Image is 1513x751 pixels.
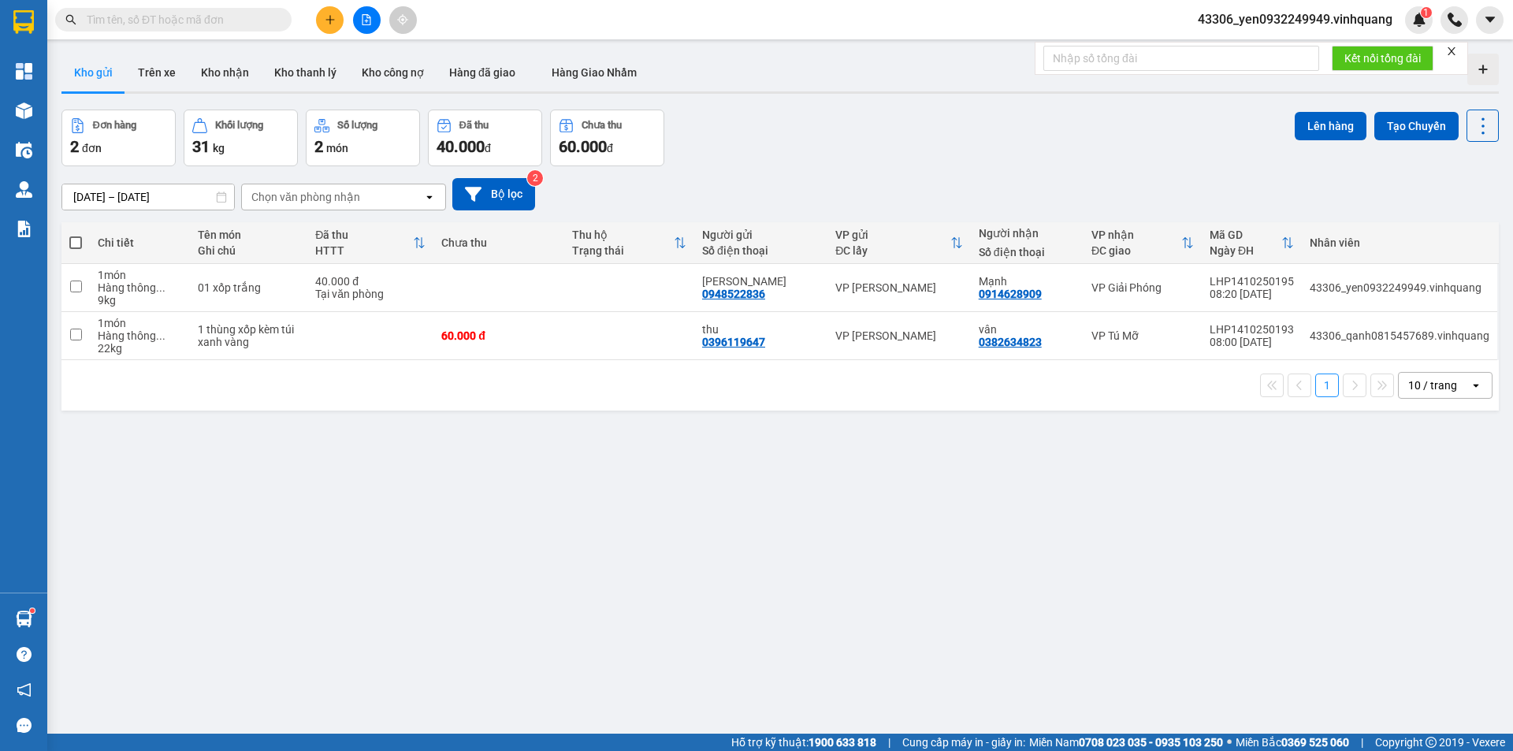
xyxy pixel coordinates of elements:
[16,63,32,80] img: dashboard-icon
[198,323,299,348] div: 1 thùng xốp kèm túi xanh vàng
[156,281,165,294] span: ...
[1374,112,1459,140] button: Tạo Chuyến
[979,288,1042,300] div: 0914628909
[397,14,408,25] span: aim
[251,189,360,205] div: Chọn văn phòng nhận
[198,229,299,241] div: Tên món
[1210,336,1294,348] div: 08:00 [DATE]
[559,137,607,156] span: 60.000
[198,281,299,294] div: 01 xốp trắng
[188,54,262,91] button: Kho nhận
[87,11,273,28] input: Tìm tên, số ĐT hoặc mã đơn
[809,736,876,749] strong: 1900 633 818
[1423,7,1429,18] span: 1
[13,10,34,34] img: logo-vxr
[888,734,890,751] span: |
[979,323,1076,336] div: vân
[702,229,820,241] div: Người gửi
[979,275,1076,288] div: Mạnh
[437,137,485,156] span: 40.000
[1315,374,1339,397] button: 1
[1236,734,1349,751] span: Miền Bắc
[1470,379,1482,392] svg: open
[98,294,182,307] div: 9 kg
[441,329,556,342] div: 60.000 đ
[1091,229,1181,241] div: VP nhận
[1361,734,1363,751] span: |
[314,137,323,156] span: 2
[702,275,820,288] div: Lan Anh
[198,244,299,257] div: Ghi chú
[702,336,765,348] div: 0396119647
[423,191,436,203] svg: open
[1310,281,1489,294] div: 43306_yen0932249949.vinhquang
[16,181,32,198] img: warehouse-icon
[1185,9,1405,29] span: 43306_yen0932249949.vinhquang
[17,718,32,733] span: message
[1421,7,1432,18] sup: 1
[61,54,125,91] button: Kho gửi
[827,222,971,264] th: Toggle SortBy
[550,110,664,166] button: Chưa thu60.000đ
[979,227,1076,240] div: Người nhận
[61,110,176,166] button: Đơn hàng2đơn
[1029,734,1223,751] span: Miền Nam
[552,66,637,79] span: Hàng Giao Nhầm
[98,317,182,329] div: 1 món
[702,288,765,300] div: 0948522836
[192,137,210,156] span: 31
[361,14,372,25] span: file-add
[582,120,622,131] div: Chưa thu
[1091,244,1181,257] div: ĐC giao
[1227,739,1232,745] span: ⚪️
[17,682,32,697] span: notification
[572,229,674,241] div: Thu hộ
[125,54,188,91] button: Trên xe
[979,246,1076,258] div: Số điện thoại
[315,288,426,300] div: Tại văn phòng
[1332,46,1433,71] button: Kết nối tổng đài
[389,6,417,34] button: aim
[1091,329,1194,342] div: VP Tú Mỡ
[262,54,349,91] button: Kho thanh lý
[30,608,35,613] sup: 1
[325,14,336,25] span: plus
[17,647,32,662] span: question-circle
[902,734,1025,751] span: Cung cấp máy in - giấy in:
[1295,112,1366,140] button: Lên hàng
[62,184,234,210] input: Select a date range.
[215,120,263,131] div: Khối lượng
[16,221,32,237] img: solution-icon
[564,222,694,264] th: Toggle SortBy
[315,244,413,257] div: HTTT
[16,611,32,627] img: warehouse-icon
[93,120,136,131] div: Đơn hàng
[306,110,420,166] button: Số lượng2món
[316,6,344,34] button: plus
[1476,6,1504,34] button: caret-down
[1210,244,1281,257] div: Ngày ĐH
[184,110,298,166] button: Khối lượng31kg
[1210,288,1294,300] div: 08:20 [DATE]
[702,323,820,336] div: thu
[1210,275,1294,288] div: LHP1410250195
[307,222,433,264] th: Toggle SortBy
[353,6,381,34] button: file-add
[441,236,556,249] div: Chưa thu
[452,178,535,210] button: Bộ lọc
[731,734,876,751] span: Hỗ trợ kỹ thuật:
[428,110,542,166] button: Đã thu40.000đ
[16,102,32,119] img: warehouse-icon
[527,170,543,186] sup: 2
[16,142,32,158] img: warehouse-icon
[835,281,963,294] div: VP [PERSON_NAME]
[1084,222,1202,264] th: Toggle SortBy
[1412,13,1426,27] img: icon-new-feature
[98,329,182,342] div: Hàng thông thường
[82,142,102,154] span: đơn
[1446,46,1457,57] span: close
[156,329,165,342] span: ...
[1310,329,1489,342] div: 43306_qanh0815457689.vinhquang
[1281,736,1349,749] strong: 0369 525 060
[337,120,377,131] div: Số lượng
